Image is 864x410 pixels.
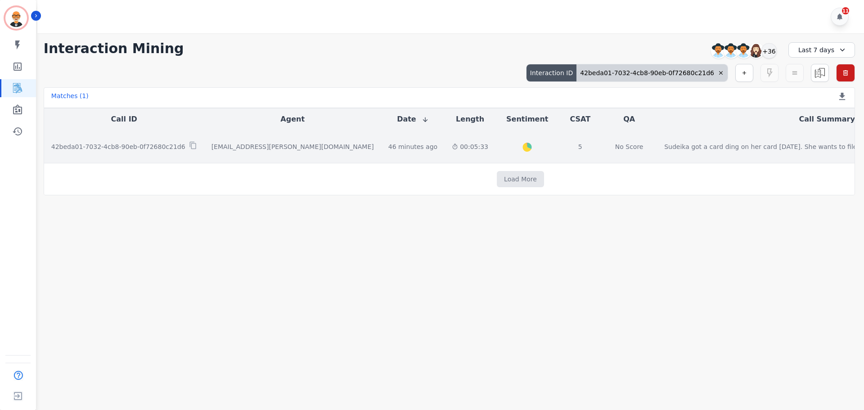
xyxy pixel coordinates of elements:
button: Length [456,114,484,125]
p: 42beda01-7032-4cb8-90eb-0f72680c21d6 [51,142,185,151]
div: +36 [761,43,777,59]
button: CSAT [570,114,591,125]
button: Agent [280,114,305,125]
button: Date [397,114,429,125]
div: 5 [567,142,594,151]
div: Last 7 days [788,42,855,58]
div: 11 [842,7,849,14]
div: 42beda01-7032-4cb8-90eb-0f72680c21d6 [576,64,728,81]
h1: Interaction Mining [44,41,184,57]
div: 00:05:33 [452,142,488,151]
button: QA [623,114,635,125]
div: 46 minutes ago [388,142,437,151]
img: Bordered avatar [5,7,27,29]
button: Load More [497,171,544,187]
button: Sentiment [506,114,548,125]
div: No Score [615,142,643,151]
button: Call Summary [799,114,855,125]
div: Matches ( 1 ) [51,91,89,104]
div: [EMAIL_ADDRESS][PERSON_NAME][DOMAIN_NAME] [211,142,374,151]
div: Interaction ID [526,64,576,81]
button: Call ID [111,114,137,125]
